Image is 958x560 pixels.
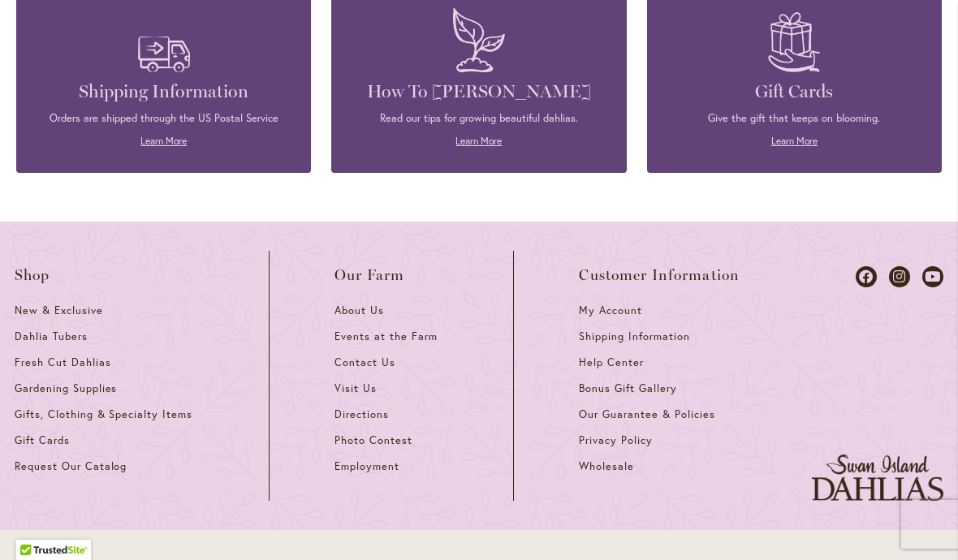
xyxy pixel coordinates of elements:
[334,381,377,395] span: Visit Us
[579,459,634,473] span: Wholesale
[334,330,437,343] span: Events at the Farm
[15,355,111,369] span: Fresh Cut Dahlias
[334,459,399,473] span: Employment
[922,266,943,287] a: Dahlias on Youtube
[579,381,676,395] span: Bonus Gift Gallery
[579,407,714,421] span: Our Guarantee & Policies
[334,304,384,317] span: About Us
[856,266,877,287] a: Dahlias on Facebook
[356,111,602,126] p: Read our tips for growing beautiful dahlias.
[334,267,404,283] span: Our Farm
[12,502,58,548] iframe: Launch Accessibility Center
[15,459,127,473] span: Request Our Catalog
[15,330,88,343] span: Dahlia Tubers
[140,135,187,147] a: Learn More
[15,267,50,283] span: Shop
[455,135,502,147] a: Learn More
[889,266,910,287] a: Dahlias on Instagram
[15,381,117,395] span: Gardening Supplies
[579,330,689,343] span: Shipping Information
[15,304,103,317] span: New & Exclusive
[15,433,70,447] span: Gift Cards
[579,267,740,283] span: Customer Information
[41,111,287,126] p: Orders are shipped through the US Postal Service
[771,135,818,147] a: Learn More
[579,304,642,317] span: My Account
[15,407,192,421] span: Gifts, Clothing & Specialty Items
[334,433,412,447] span: Photo Contest
[356,80,602,103] h4: How To [PERSON_NAME]
[671,80,917,103] h4: Gift Cards
[334,355,395,369] span: Contact Us
[671,111,917,126] p: Give the gift that keeps on blooming.
[579,355,644,369] span: Help Center
[41,80,287,103] h4: Shipping Information
[334,407,389,421] span: Directions
[579,433,653,447] span: Privacy Policy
